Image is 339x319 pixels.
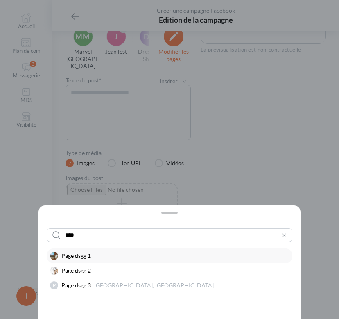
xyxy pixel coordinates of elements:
img: 100 [50,252,58,260]
span: [GEOGRAPHIC_DATA], [GEOGRAPHIC_DATA] [94,281,214,289]
div: Page dsgg 2 [61,267,91,275]
div: Page dsgg 1 [61,252,91,260]
div: P [50,281,58,289]
div: Page dsgg 3 [61,281,214,289]
img: 101 [50,267,58,275]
